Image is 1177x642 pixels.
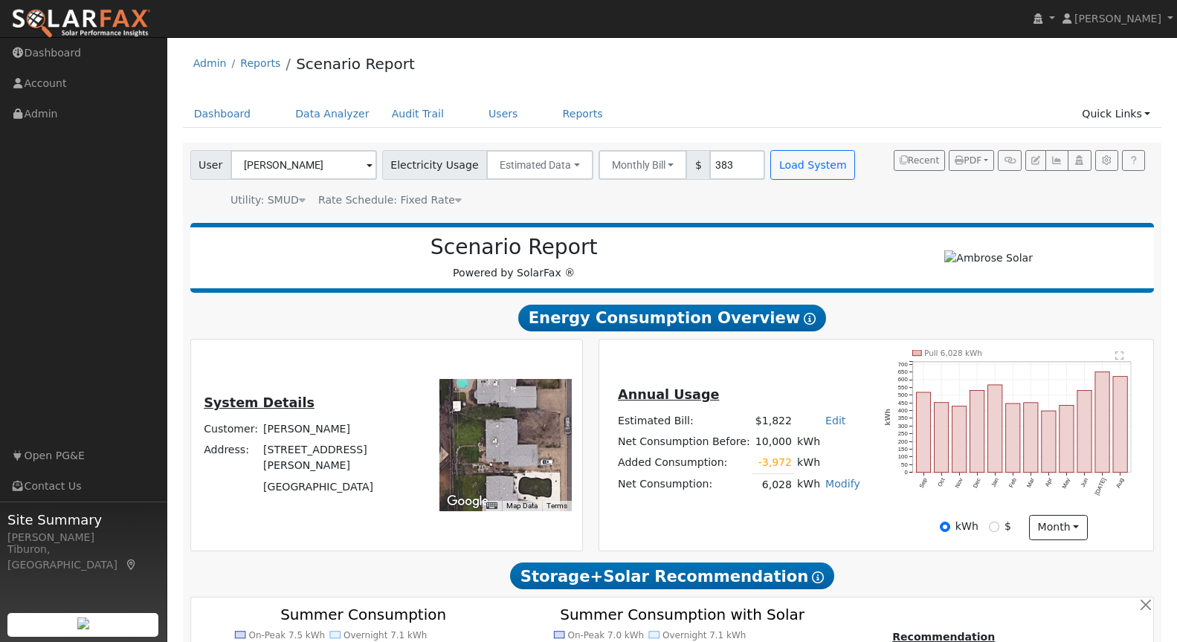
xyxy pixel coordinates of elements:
[510,562,834,589] span: Storage+Solar Recommendation
[1068,150,1091,171] button: Login As
[1116,351,1124,360] text: 
[883,409,891,426] text: kWh
[898,407,908,414] text: 400
[11,8,151,39] img: SolarFax
[1080,477,1089,488] text: Jun
[954,477,964,489] text: Nov
[616,411,753,432] td: Estimated Bill:
[924,348,982,357] text: Pull 6,028 kWh
[7,530,159,545] div: [PERSON_NAME]
[1008,477,1019,489] text: Feb
[7,542,159,573] div: Tiburon, [GEOGRAPHIC_DATA]
[560,606,805,624] text: Summer Consumption with Solar
[486,150,593,180] button: Estimated Data
[204,395,315,410] u: System Details
[618,387,719,402] u: Annual Usage
[825,478,860,490] a: Modify
[988,385,1002,473] rect: onclick=""
[1005,519,1011,534] label: $
[599,150,688,180] button: Monthly Bill
[261,476,411,497] td: [GEOGRAPHIC_DATA]
[616,474,753,496] td: Net Consumption:
[752,411,794,432] td: $1,822
[240,57,280,69] a: Reports
[382,150,487,180] span: Electricity Usage
[1025,150,1046,171] button: Edit User
[1115,477,1126,489] text: Aug
[1078,391,1092,473] rect: onclick=""
[1122,150,1145,171] a: Help Link
[898,384,908,391] text: 550
[686,150,710,180] span: $
[1060,406,1074,473] rect: onclick=""
[77,617,89,629] img: retrieve
[443,492,492,511] img: Google
[752,453,794,474] td: -3,972
[616,453,753,474] td: Added Consumption:
[937,476,947,487] text: Oct
[261,419,411,440] td: [PERSON_NAME]
[567,630,644,641] text: On-Peak 7.0 kWh
[940,522,950,532] input: kWh
[1114,377,1128,473] rect: onclick=""
[183,100,262,128] a: Dashboard
[972,477,982,489] text: Dec
[193,57,227,69] a: Admin
[955,519,978,534] label: kWh
[990,477,1000,488] text: Jan
[795,453,823,474] td: kWh
[901,461,908,468] text: 50
[318,194,462,206] span: Alias: None
[1026,477,1036,489] text: Mar
[898,377,908,383] text: 600
[1045,150,1068,171] button: Multi-Series Graph
[7,510,159,530] span: Site Summary
[230,150,377,180] input: Select a User
[344,630,427,641] text: Overnight 7.1 kWh
[443,492,492,511] a: Open this area in Google Maps (opens a new window)
[616,432,753,453] td: Net Consumption Before:
[898,446,908,453] text: 150
[230,192,306,208] div: Utility: SMUD
[825,415,845,427] a: Edit
[198,235,831,281] div: Powered by SolarFax ®
[1071,100,1161,128] a: Quick Links
[546,502,567,510] a: Terms (opens in new tab)
[296,55,415,73] a: Scenario Report
[1074,13,1161,25] span: [PERSON_NAME]
[1094,477,1107,496] text: [DATE]
[898,369,908,375] text: 650
[248,630,325,641] text: On-Peak 7.5 kWh
[917,392,931,473] rect: onclick=""
[261,440,411,476] td: [STREET_ADDRESS][PERSON_NAME]
[898,438,908,445] text: 200
[1044,477,1054,488] text: Apr
[898,392,908,398] text: 500
[506,501,538,511] button: Map Data
[935,403,949,473] rect: onclick=""
[280,606,446,624] text: Summer Consumption
[1006,403,1020,473] rect: onclick=""
[905,470,908,476] text: 0
[944,250,1033,266] img: Ambrose Solar
[125,559,138,571] a: Map
[201,440,261,476] td: Address:
[1029,515,1088,540] button: month
[812,571,824,583] i: Show Help
[795,432,863,453] td: kWh
[752,432,794,453] td: 10,000
[201,419,261,440] td: Customer:
[894,150,946,171] button: Recent
[952,406,967,473] rect: onclick=""
[1095,150,1118,171] button: Settings
[898,415,908,422] text: 350
[770,150,855,180] button: Load System
[898,361,908,368] text: 700
[998,150,1021,171] button: Generate Report Link
[752,474,794,496] td: 6,028
[205,235,822,260] h2: Scenario Report
[955,155,981,166] span: PDF
[1024,403,1038,473] rect: onclick=""
[518,305,826,331] span: Energy Consumption Overview
[949,150,994,171] button: PDF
